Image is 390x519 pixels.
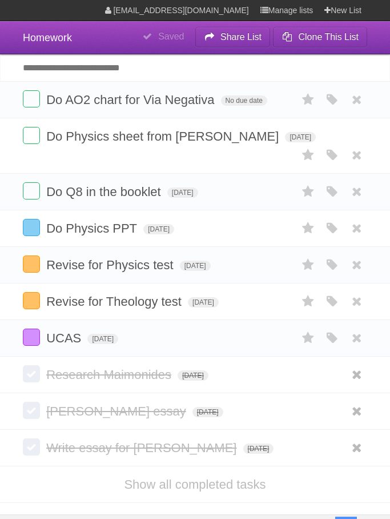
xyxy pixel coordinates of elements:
b: Share List [220,32,262,42]
span: [DATE] [178,370,208,381]
label: Star task [297,219,319,238]
span: [DATE] [243,444,274,454]
span: No due date [221,95,267,106]
span: Do Physics sheet from [PERSON_NAME] [46,129,282,143]
span: [DATE] [188,297,219,308]
label: Done [23,127,40,144]
label: Done [23,365,40,382]
span: [DATE] [180,261,211,271]
label: Done [23,329,40,346]
label: Done [23,438,40,456]
label: Done [23,90,40,107]
label: Done [23,219,40,236]
span: Revise for Theology test [46,294,184,309]
button: Share List [195,27,271,47]
span: UCAS [46,331,84,345]
b: Saved [158,31,184,41]
label: Star task [297,292,319,311]
span: [DATE] [167,187,198,198]
label: Done [23,255,40,273]
b: Clone This List [298,32,359,42]
span: [DATE] [143,224,174,234]
span: [DATE] [87,334,118,344]
a: Show all completed tasks [124,477,266,492]
label: Done [23,292,40,309]
span: Research Maimonides [46,368,174,382]
span: Homework [23,32,72,43]
span: [DATE] [285,132,316,142]
label: Done [23,182,40,199]
span: Write essay for [PERSON_NAME] [46,441,239,455]
label: Star task [297,255,319,274]
span: Do Q8 in the booklet [46,185,164,199]
span: Revise for Physics test [46,258,176,272]
label: Star task [297,182,319,201]
label: Star task [297,146,319,165]
span: [DATE] [192,407,223,417]
label: Star task [297,329,319,348]
label: Done [23,402,40,419]
span: [PERSON_NAME] essay [46,404,189,418]
span: Do Physics PPT [46,221,140,235]
label: Star task [297,90,319,109]
button: Clone This List [273,27,367,47]
span: Do AO2 chart for Via Negativa [46,93,217,107]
